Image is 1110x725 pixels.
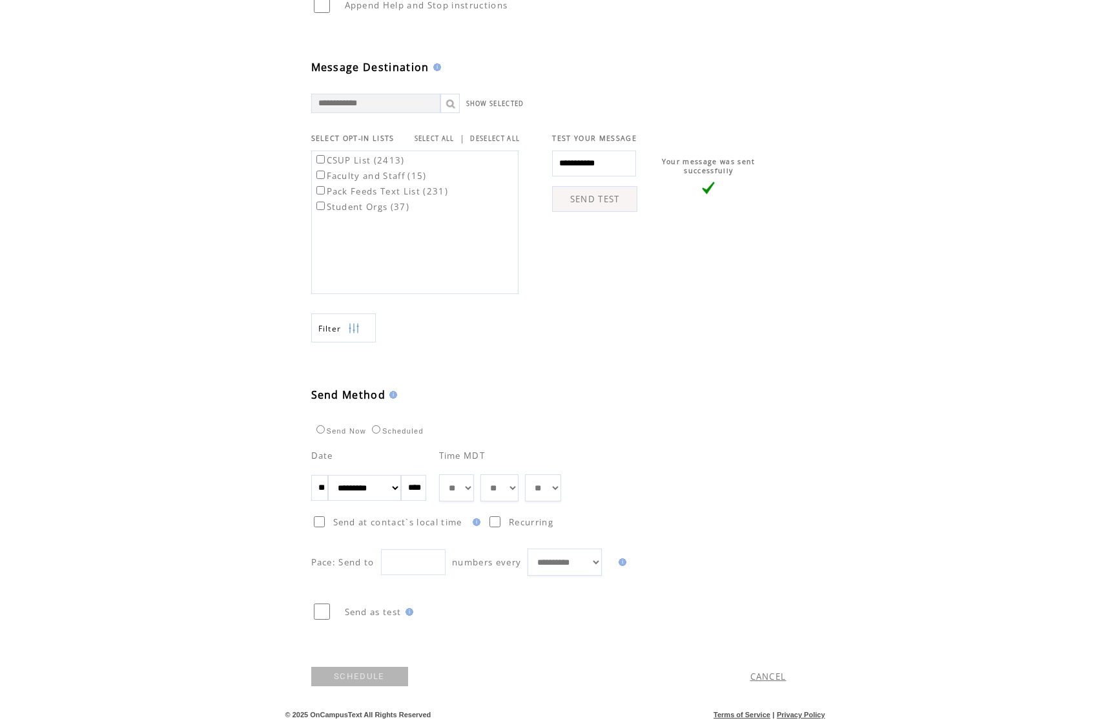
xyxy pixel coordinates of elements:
span: Send as test [345,606,402,618]
a: CANCEL [750,671,786,682]
a: Terms of Service [714,711,770,719]
label: Scheduled [369,427,424,435]
input: Pack Feeds Text List (231) [316,186,325,194]
img: help.gif [469,518,480,526]
img: help.gif [402,608,413,616]
input: CSUP List (2413) [316,155,325,163]
a: Privacy Policy [777,711,825,719]
span: Date [311,450,333,461]
a: SELECT ALL [415,134,455,143]
span: Show filters [318,323,342,334]
label: Send Now [313,427,366,435]
label: Student Orgs (37) [314,201,410,213]
span: | [460,132,465,144]
input: Faculty and Staff (15) [316,171,325,179]
img: help.gif [385,391,397,399]
label: Faculty and Staff (15) [314,170,427,182]
span: TEST YOUR MESSAGE [552,134,637,143]
span: Time MDT [439,450,486,461]
span: Message Destination [311,60,429,74]
a: SHOW SELECTED [466,100,524,108]
img: vLarge.png [702,182,715,194]
span: Send Method [311,388,386,402]
a: Filter [311,313,376,342]
img: help.gif [429,63,441,71]
span: Send at contact`s local time [333,516,462,528]
a: DESELECT ALL [470,134,520,143]
span: numbers every [452,556,521,568]
span: © 2025 OnCampusText All Rights Reserved [285,711,431,719]
a: SEND TEST [552,186,637,212]
input: Send Now [316,425,325,434]
span: SELECT OPT-IN LISTS [311,134,395,143]
label: CSUP List (2413) [314,154,405,166]
a: SCHEDULE [311,667,408,686]
label: Pack Feeds Text List (231) [314,185,449,197]
span: Recurring [509,516,553,528]
img: help.gif [615,558,626,566]
span: | [772,711,774,719]
input: Student Orgs (37) [316,202,325,210]
input: Scheduled [372,425,380,434]
span: Pace: Send to [311,556,375,568]
img: filters.png [348,314,360,343]
span: Your message was sent successfully [662,157,755,175]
